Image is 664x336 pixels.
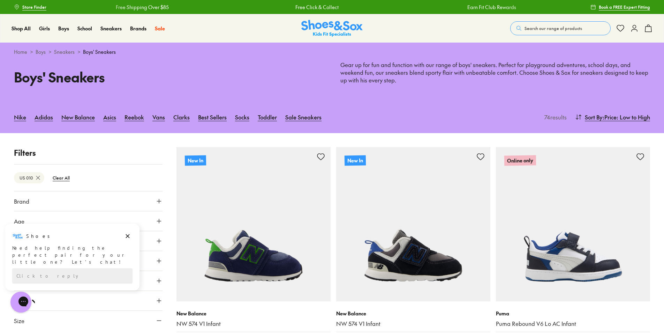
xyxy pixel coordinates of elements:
[496,320,650,328] a: Puma Rebound V6 Lo AC Infant
[100,25,122,32] a: Sneakers
[345,155,366,166] p: New In
[12,46,133,61] div: Reply to the campaigns
[590,1,650,13] a: Book a FREE Expert Fitting
[58,25,69,32] a: Boys
[336,147,490,301] a: New In
[295,3,338,11] a: Free Click & Collect
[176,320,331,328] a: NW 574 V1 Infant
[176,310,331,317] p: New Balance
[185,155,206,166] p: New In
[103,109,116,125] a: Asics
[152,109,165,125] a: Vans
[61,109,95,125] a: New Balance
[130,25,146,32] a: Brands
[336,310,490,317] p: New Balance
[83,48,116,56] span: Boys' Sneakers
[14,316,24,325] span: Size
[285,109,322,125] a: Sale Sneakers
[12,25,31,32] a: Shop All
[26,10,54,17] h3: Shoes
[77,25,92,32] a: School
[585,113,603,121] span: Sort By
[39,25,50,32] a: Girls
[12,8,23,19] img: Shoes logo
[258,109,277,125] a: Toddler
[54,48,75,56] a: Sneakers
[14,291,163,311] button: Price
[14,172,44,183] btn: US 010
[542,113,567,121] p: 74 results
[14,147,163,159] p: Filters
[14,109,26,125] a: Nike
[155,25,165,32] a: Sale
[173,109,190,125] a: Clarks
[235,109,249,125] a: Socks
[12,22,133,43] div: Need help finding the perfect pair for your little one? Let’s chat!
[336,320,490,328] a: NW 574 V1 Infant
[496,147,650,301] a: Online only
[14,311,163,330] button: Size
[467,3,515,11] a: Earn Fit Club Rewards
[525,25,582,31] span: Search our range of products
[123,9,133,19] button: Dismiss campaign
[14,191,163,211] button: Brand
[176,147,331,301] a: New In
[14,217,24,225] span: Age
[14,48,27,56] a: Home
[36,48,46,56] a: Boys
[599,4,650,10] span: Book a FREE Expert Fitting
[14,1,46,13] a: Store Finder
[340,61,650,84] p: Gear up for fun and function with our range of boys' sneakers. Perfect for playground adventures,...
[5,1,139,68] div: Campaign message
[115,3,168,11] a: Free Shipping Over $85
[14,211,163,231] button: Age
[14,48,650,56] div: > > >
[5,8,139,43] div: Message from Shoes. Need help finding the perfect pair for your little one? Let’s chat!
[198,109,227,125] a: Best Sellers
[14,197,29,205] span: Brand
[22,4,46,10] span: Store Finder
[504,155,536,166] p: Online only
[301,20,363,37] img: SNS_Logo_Responsive.svg
[510,21,611,35] button: Search our range of products
[35,109,53,125] a: Adidas
[301,20,363,37] a: Shoes & Sox
[47,171,75,184] btn: Clear All
[124,109,144,125] a: Reebok
[14,67,324,87] h1: Boys' Sneakers
[575,109,650,125] button: Sort By:Price: Low to High
[496,310,650,317] p: Puma
[603,113,650,121] span: : Price: Low to High
[7,289,35,315] iframe: Gorgias live chat messenger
